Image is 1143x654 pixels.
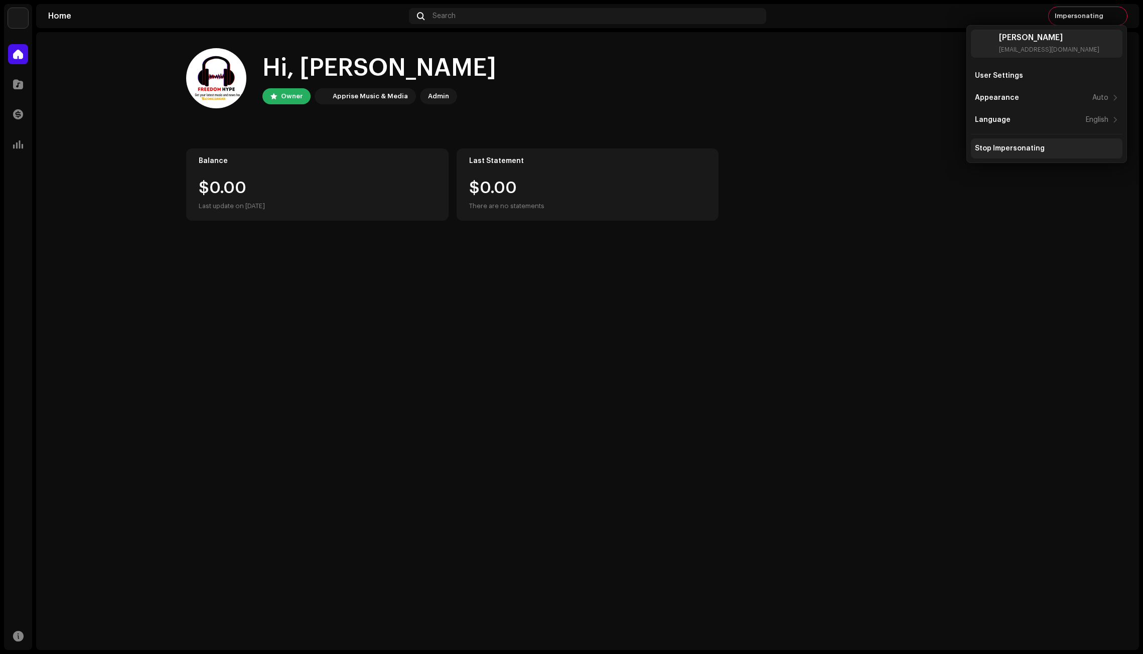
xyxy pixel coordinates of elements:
[199,200,436,212] div: Last update on [DATE]
[975,116,1011,124] div: Language
[186,148,449,221] re-o-card-value: Balance
[317,90,329,102] img: 1c16f3de-5afb-4452-805d-3f3454e20b1b
[1109,8,1125,24] img: ab4cd0d9-80db-4757-ac3d-d6214f9baf10
[433,12,456,20] span: Search
[975,144,1045,152] div: Stop Impersonating
[333,90,408,102] div: Apprise Music & Media
[262,52,496,84] div: Hi, [PERSON_NAME]
[469,200,544,212] div: There are no statements
[975,94,1019,102] div: Appearance
[971,66,1122,86] re-m-nav-item: User Settings
[469,157,706,165] div: Last Statement
[1086,116,1108,124] div: English
[8,8,28,28] img: 1c16f3de-5afb-4452-805d-3f3454e20b1b
[971,88,1122,108] re-m-nav-item: Appearance
[975,72,1023,80] div: User Settings
[999,46,1099,54] div: [EMAIL_ADDRESS][DOMAIN_NAME]
[1092,94,1108,102] div: Auto
[975,34,995,54] img: ab4cd0d9-80db-4757-ac3d-d6214f9baf10
[999,34,1099,42] div: [PERSON_NAME]
[971,138,1122,158] re-m-nav-item: Stop Impersonating
[186,48,246,108] img: ab4cd0d9-80db-4757-ac3d-d6214f9baf10
[281,90,303,102] div: Owner
[428,90,449,102] div: Admin
[48,12,405,20] div: Home
[199,157,436,165] div: Balance
[1055,12,1103,20] span: Impersonating
[971,110,1122,130] re-m-nav-item: Language
[457,148,719,221] re-o-card-value: Last Statement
